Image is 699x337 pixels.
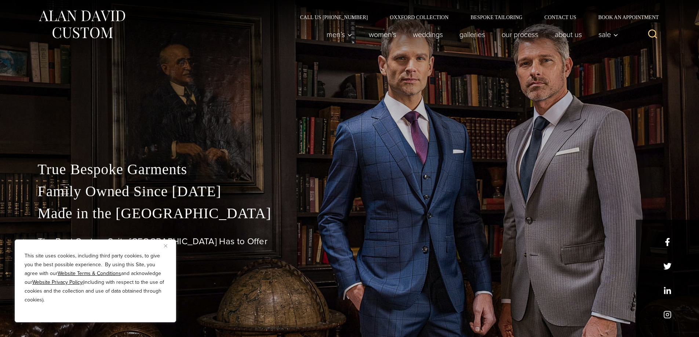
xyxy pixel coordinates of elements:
button: View Search Form [644,26,662,43]
img: Close [164,244,167,248]
span: Men’s [327,31,352,38]
a: About Us [546,27,590,42]
a: Oxxford Collection [379,15,459,20]
a: Our Process [493,27,546,42]
nav: Secondary Navigation [289,15,662,20]
a: Galleries [451,27,493,42]
a: Website Privacy Policy [32,278,83,286]
p: This site uses cookies, including third party cookies, to give you the best possible experience. ... [25,252,166,304]
a: Website Terms & Conditions [58,270,121,277]
a: weddings [404,27,451,42]
nav: Primary Navigation [318,27,622,42]
a: Bespoke Tailoring [459,15,533,20]
a: Women’s [360,27,404,42]
img: Alan David Custom [38,8,126,41]
button: Close [164,241,173,250]
a: Call Us [PHONE_NUMBER] [289,15,379,20]
span: Sale [598,31,618,38]
a: Book an Appointment [587,15,661,20]
h1: The Best Custom Suits [GEOGRAPHIC_DATA] Has to Offer [38,236,662,247]
p: True Bespoke Garments Family Owned Since [DATE] Made in the [GEOGRAPHIC_DATA] [38,158,662,224]
a: Contact Us [534,15,587,20]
